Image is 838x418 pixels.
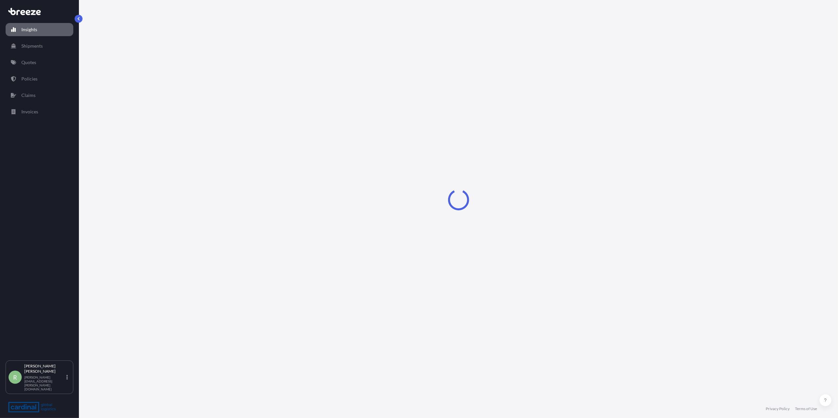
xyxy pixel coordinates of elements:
[6,39,73,53] a: Shipments
[13,374,17,381] span: R
[6,23,73,36] a: Insights
[21,59,36,66] p: Quotes
[766,406,790,411] a: Privacy Policy
[6,56,73,69] a: Quotes
[6,72,73,85] a: Policies
[8,402,56,412] img: organization-logo
[21,43,43,49] p: Shipments
[21,26,37,33] p: Insights
[6,105,73,118] a: Invoices
[24,363,65,374] p: [PERSON_NAME] [PERSON_NAME]
[21,108,38,115] p: Invoices
[21,76,37,82] p: Policies
[21,92,36,99] p: Claims
[795,406,817,411] a: Terms of Use
[6,89,73,102] a: Claims
[24,375,65,391] p: [PERSON_NAME][EMAIL_ADDRESS][PERSON_NAME][DOMAIN_NAME]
